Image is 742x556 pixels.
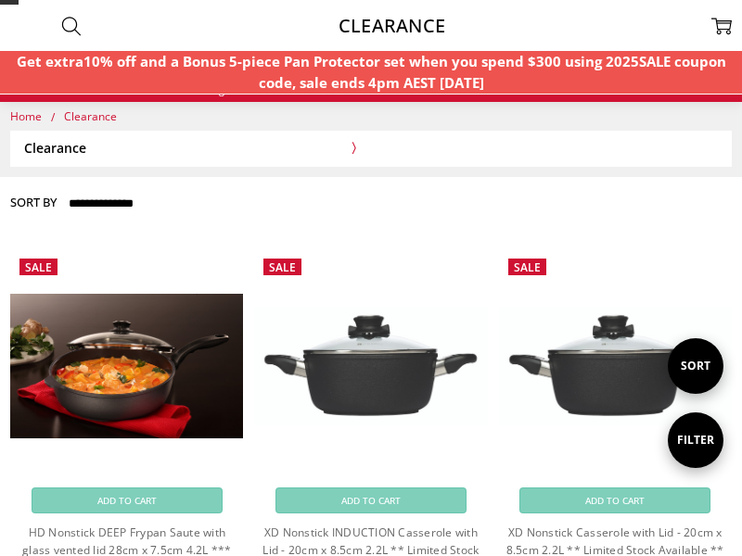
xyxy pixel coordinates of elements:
a: Home [10,108,45,124]
span: Home [60,84,89,95]
label: Sort By [10,187,57,217]
p: Get extra10% off and a Bonus 5-piece Pan Protector set when you spend $300 using 2025SALE coupon ... [10,51,733,93]
img: HD Nonstick DEEP Frypan Saute with glass vented lid 28cm x 7.5cm 4.2L *** SALE *** [10,294,243,438]
a: XD Nonstick Casserole with Lid - 20cm x 8.5cm 2.2L side view [499,249,732,482]
img: XD Nonstick Casserole with Lid - 20cm x 8.5cm 2.2L side view [499,307,732,425]
a: XD Nonstick INDUCTION Casserole with Lid - 20cm x 8.5cm 2.2L ** Limited Stock Available ** [254,249,487,482]
span: Sale [269,259,296,275]
span: Sale [25,259,52,275]
span: Account [352,84,390,95]
span: Home [10,108,42,124]
img: XD Nonstick INDUCTION Casserole with Lid - 20cm x 8.5cm 2.2L ** Limited Stock Available ** [254,307,487,425]
span: Sale [514,259,541,275]
a: Clearance [64,108,117,124]
a: Home [60,58,89,95]
a: Add to Cart [275,487,467,513]
i: Sort [668,338,723,394]
span: Contact [501,84,538,95]
a: Add to Cart [32,487,223,513]
a: HD Nonstick DEEP Frypan Saute with glass vented lid 28cm x 7.5cm 4.2L *** SALE *** [10,249,243,482]
a: Add to Cart [519,487,710,513]
span: More [655,84,681,95]
span: Categories [198,84,249,95]
i: Filter [668,412,723,468]
a: Clearance [11,132,370,165]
